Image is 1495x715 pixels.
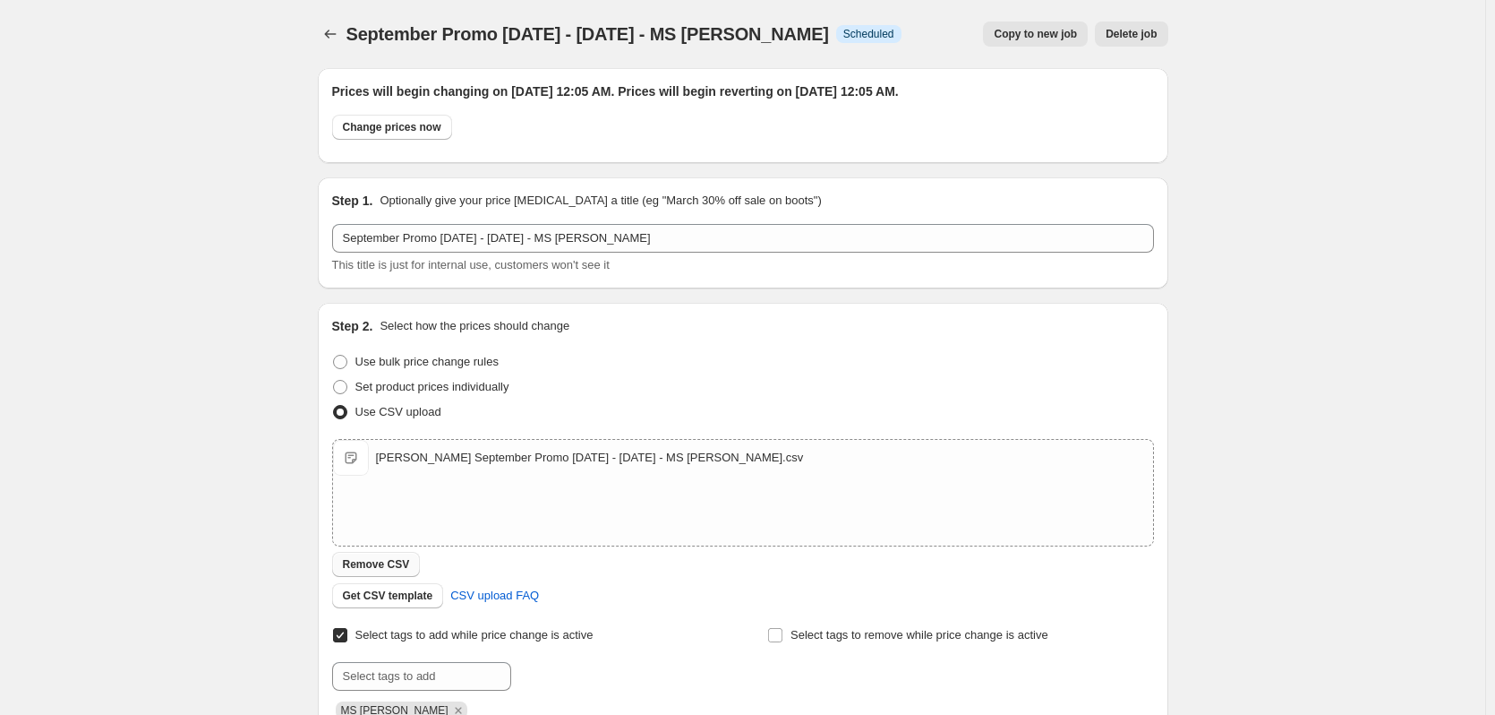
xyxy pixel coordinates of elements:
[332,583,444,608] button: Get CSV template
[343,120,441,134] span: Change prices now
[332,192,373,210] h2: Step 1.
[332,115,452,140] button: Change prices now
[983,22,1088,47] button: Copy to new job
[376,449,804,467] div: [PERSON_NAME] September Promo [DATE] - [DATE] - MS [PERSON_NAME].csv
[1095,22,1167,47] button: Delete job
[355,628,594,642] span: Select tags to add while price change is active
[318,22,343,47] button: Price change jobs
[380,192,821,210] p: Optionally give your price [MEDICAL_DATA] a title (eg "March 30% off sale on boots")
[450,587,539,605] span: CSV upload FAQ
[355,380,509,393] span: Set product prices individually
[343,589,433,603] span: Get CSV template
[1106,27,1157,41] span: Delete job
[332,662,511,691] input: Select tags to add
[332,317,373,335] h2: Step 2.
[994,27,1077,41] span: Copy to new job
[332,224,1154,253] input: 30% off holiday sale
[355,355,499,368] span: Use bulk price change rules
[355,405,441,418] span: Use CSV upload
[343,557,410,572] span: Remove CSV
[380,317,569,335] p: Select how the prices should change
[346,24,829,44] span: September Promo [DATE] - [DATE] - MS [PERSON_NAME]
[332,552,421,577] button: Remove CSV
[440,581,550,610] a: CSV upload FAQ
[790,628,1048,642] span: Select tags to remove while price change is active
[843,27,894,41] span: Scheduled
[332,82,1154,100] h2: Prices will begin changing on [DATE] 12:05 AM. Prices will begin reverting on [DATE] 12:05 AM.
[332,258,610,271] span: This title is just for internal use, customers won't see it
